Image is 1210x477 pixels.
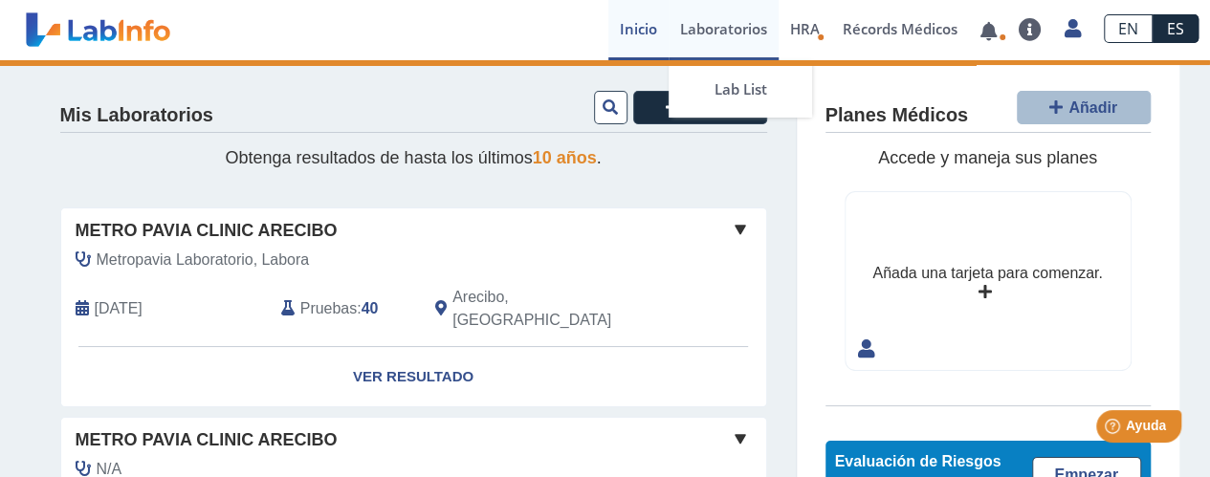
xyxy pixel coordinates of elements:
button: Añadir [1017,91,1151,124]
div: Añada una tarjeta para comenzar. [872,262,1102,285]
iframe: Help widget launcher [1040,402,1189,456]
span: Obtenga resultados de hasta los últimos . [225,148,601,167]
a: ES [1153,14,1199,43]
h4: Mis Laboratorios [60,104,213,127]
button: Añadir [633,91,767,124]
h4: Planes Médicos [825,104,968,127]
span: Metropavia Laboratorio, Labora [97,249,310,271]
span: 2025-09-29 [95,297,143,320]
div: : [267,286,421,332]
span: HRA [790,19,820,38]
b: 40 [362,300,379,316]
span: Metro Pavia Clinic Arecibo [76,427,338,453]
span: Arecibo, PR [452,286,664,332]
span: Añadir [1068,99,1117,116]
span: 10 años [533,148,597,167]
a: Ver Resultado [61,347,766,407]
a: Lab List [669,60,812,118]
span: Metro Pavia Clinic Arecibo [76,218,338,244]
span: Pruebas [300,297,357,320]
a: EN [1104,14,1153,43]
span: Accede y maneja sus planes [878,148,1097,167]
